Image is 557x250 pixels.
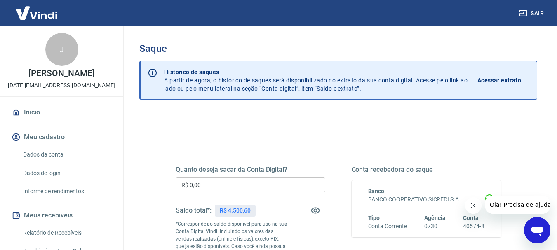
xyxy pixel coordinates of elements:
h5: Quanto deseja sacar da Conta Digital? [176,166,325,174]
img: Vindi [10,0,63,26]
iframe: Mensagem da empresa [485,196,550,214]
h6: 40574-8 [463,222,484,231]
a: Dados da conta [20,146,113,163]
div: J [45,33,78,66]
p: Acessar extrato [477,76,521,84]
span: Tipo [368,215,380,221]
h6: Conta Corrente [368,222,407,231]
p: [DATE][EMAIL_ADDRESS][DOMAIN_NAME] [8,81,115,90]
h6: BANCO COOPERATIVO SICREDI S.A. [368,195,485,204]
iframe: Fechar mensagem [465,197,482,214]
span: Agência [424,215,446,221]
span: Olá! Precisa de ajuda? [5,6,69,12]
button: Meu cadastro [10,128,113,146]
p: Histórico de saques [164,68,468,76]
button: Sair [517,6,547,21]
h3: Saque [139,43,537,54]
span: Banco [368,188,385,194]
p: R$ 4.500,60 [220,206,250,215]
button: Meus recebíveis [10,206,113,224]
iframe: Botão para abrir a janela de mensagens [524,217,550,243]
a: Informe de rendimentos [20,183,113,200]
a: Relatório de Recebíveis [20,224,113,241]
h5: Conta recebedora do saque [352,166,501,174]
span: Conta [463,215,479,221]
a: Início [10,103,113,121]
a: Acessar extrato [477,68,530,93]
p: [PERSON_NAME] [28,69,94,78]
h6: 0730 [424,222,446,231]
a: Dados de login [20,165,113,182]
p: A partir de agora, o histórico de saques será disponibilizado no extrato da sua conta digital. Ac... [164,68,468,93]
h5: Saldo total*: [176,206,212,215]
